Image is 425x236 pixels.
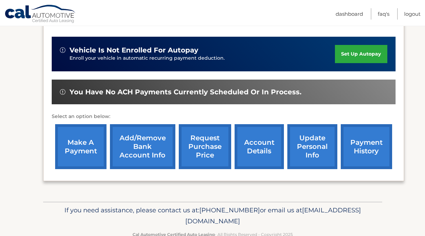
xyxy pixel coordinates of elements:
[70,55,335,62] p: Enroll your vehicle in automatic recurring payment deduction.
[404,8,421,20] a: Logout
[199,206,260,214] span: [PHONE_NUMBER]
[4,4,76,24] a: Cal Automotive
[110,124,175,169] a: Add/Remove bank account info
[287,124,337,169] a: update personal info
[60,47,65,53] img: alert-white.svg
[235,124,284,169] a: account details
[70,46,198,55] span: vehicle is not enrolled for autopay
[70,88,301,96] span: You have no ACH payments currently scheduled or in process.
[341,124,392,169] a: payment history
[55,124,107,169] a: make a payment
[336,8,363,20] a: Dashboard
[335,45,387,63] a: set up autopay
[48,205,378,227] p: If you need assistance, please contact us at: or email us at
[60,89,65,95] img: alert-white.svg
[179,124,231,169] a: request purchase price
[378,8,389,20] a: FAQ's
[185,206,361,225] span: [EMAIL_ADDRESS][DOMAIN_NAME]
[52,113,396,121] p: Select an option below:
